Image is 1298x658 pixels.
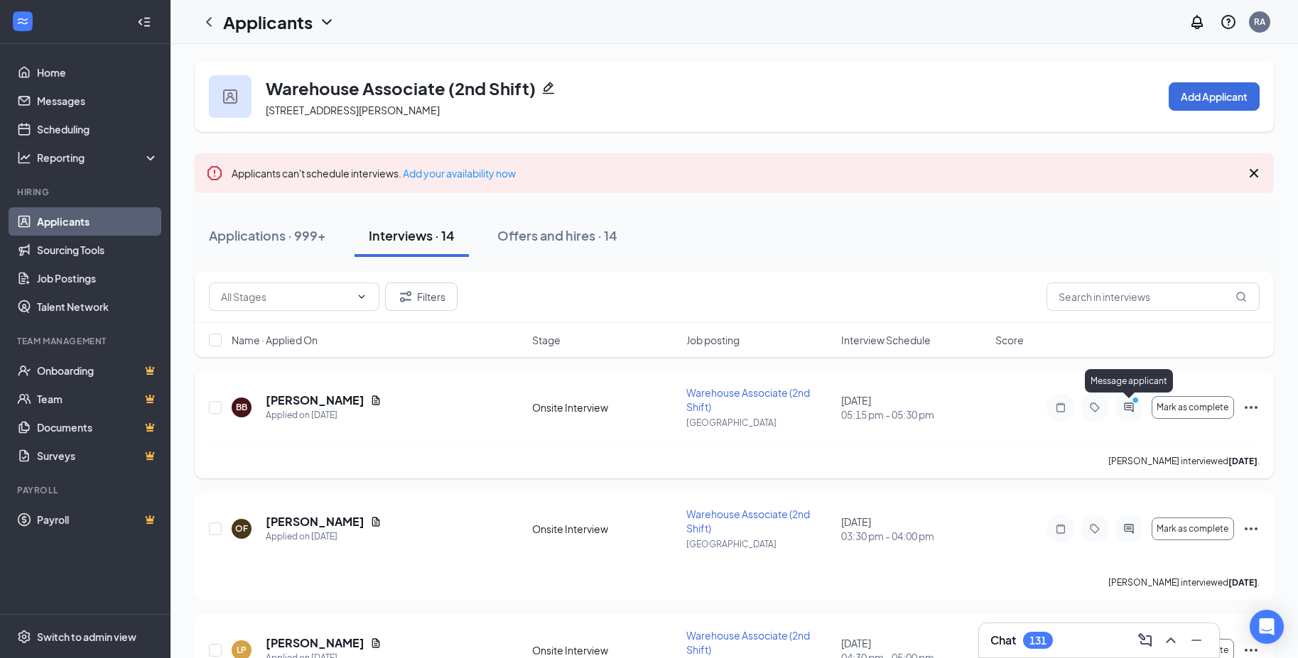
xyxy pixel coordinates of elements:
[232,167,516,180] span: Applicants can't schedule interviews.
[686,508,810,534] span: Warehouse Associate (2nd Shift)
[1152,517,1234,540] button: Mark as complete
[266,104,440,116] span: [STREET_ADDRESS][PERSON_NAME]
[266,393,364,408] h5: [PERSON_NAME]
[370,395,382,406] svg: Document
[841,393,987,422] div: [DATE]
[232,333,318,347] span: Name · Applied On
[1250,610,1284,644] div: Open Intercom Messenger
[37,292,158,321] a: Talent Network
[1220,13,1237,31] svg: QuestionInfo
[497,226,617,244] div: Offers and hires · 14
[1085,369,1173,393] div: Message applicant
[356,291,367,302] svg: ChevronDown
[266,530,382,544] div: Applied on [DATE]
[1243,520,1260,537] svg: Ellipses
[1108,576,1260,588] p: [PERSON_NAME] interviewed .
[200,13,217,31] svg: ChevronLeft
[17,186,156,198] div: Hiring
[235,522,248,534] div: OF
[16,14,30,28] svg: WorkstreamLogo
[403,167,516,180] a: Add your availability now
[385,283,458,311] button: Filter Filters
[237,644,247,656] div: LP
[266,408,382,422] div: Applied on [DATE]
[1228,577,1258,588] b: [DATE]
[37,150,159,165] div: Reporting
[686,538,832,550] p: [GEOGRAPHIC_DATA]
[17,150,31,165] svg: Analysis
[17,484,156,496] div: Payroll
[221,289,350,305] input: All Stages
[1129,396,1146,407] svg: PrimaryDot
[223,89,237,104] img: user icon
[37,87,158,115] a: Messages
[532,400,678,415] div: Onsite Interview
[1189,13,1206,31] svg: Notifications
[37,236,158,264] a: Sourcing Tools
[37,442,158,470] a: SurveysCrown
[1029,635,1046,647] div: 131
[841,407,987,422] span: 05:15 pm - 05:30 pm
[1243,399,1260,416] svg: Ellipses
[1245,165,1262,182] svg: Cross
[532,333,561,347] span: Stage
[1162,632,1179,649] svg: ChevronUp
[1188,632,1205,649] svg: Minimize
[995,333,1024,347] span: Score
[37,264,158,292] a: Job Postings
[137,15,151,29] svg: Collapse
[17,335,156,347] div: Team Management
[990,632,1016,648] h3: Chat
[1046,283,1260,311] input: Search in interviews
[37,115,158,143] a: Scheduling
[1134,629,1157,652] button: ComposeMessage
[318,13,335,31] svg: ChevronDown
[1254,16,1265,28] div: RA
[266,76,536,100] h3: Warehouse Associate (2nd Shift)
[370,637,382,649] svg: Document
[209,226,326,244] div: Applications · 999+
[541,81,556,95] svg: Pencil
[37,207,158,236] a: Applicants
[223,10,313,34] h1: Applicants
[236,401,247,413] div: BB
[397,288,414,305] svg: Filter
[1137,632,1154,649] svg: ComposeMessage
[1159,629,1182,652] button: ChevronUp
[266,635,364,651] h5: [PERSON_NAME]
[37,356,158,385] a: OnboardingCrown
[1169,82,1260,111] button: Add Applicant
[1185,629,1208,652] button: Minimize
[206,165,223,182] svg: Error
[841,529,987,543] span: 03:30 pm - 04:00 pm
[1152,396,1234,419] button: Mark as complete
[37,630,136,644] div: Switch to admin view
[532,643,678,657] div: Onsite Interview
[686,629,810,656] span: Warehouse Associate (2nd Shift)
[686,417,832,429] p: [GEOGRAPHIC_DATA]
[37,413,158,442] a: DocumentsCrown
[841,333,931,347] span: Interview Schedule
[1157,524,1228,534] span: Mark as complete
[17,630,31,644] svg: Settings
[686,386,810,413] span: Warehouse Associate (2nd Shift)
[1086,523,1103,534] svg: Tag
[37,58,158,87] a: Home
[37,505,158,534] a: PayrollCrown
[686,333,740,347] span: Job posting
[1157,402,1228,412] span: Mark as complete
[37,385,158,413] a: TeamCrown
[369,226,455,244] div: Interviews · 14
[841,515,987,543] div: [DATE]
[1235,291,1247,302] svg: MagnifyingGlass
[1228,456,1258,466] b: [DATE]
[370,516,382,527] svg: Document
[266,514,364,530] h5: [PERSON_NAME]
[1052,402,1069,413] svg: Note
[532,522,678,536] div: Onsite Interview
[1120,402,1137,413] svg: ActiveChat
[1120,523,1137,534] svg: ActiveChat
[1086,402,1103,413] svg: Tag
[1108,455,1260,467] p: [PERSON_NAME] interviewed .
